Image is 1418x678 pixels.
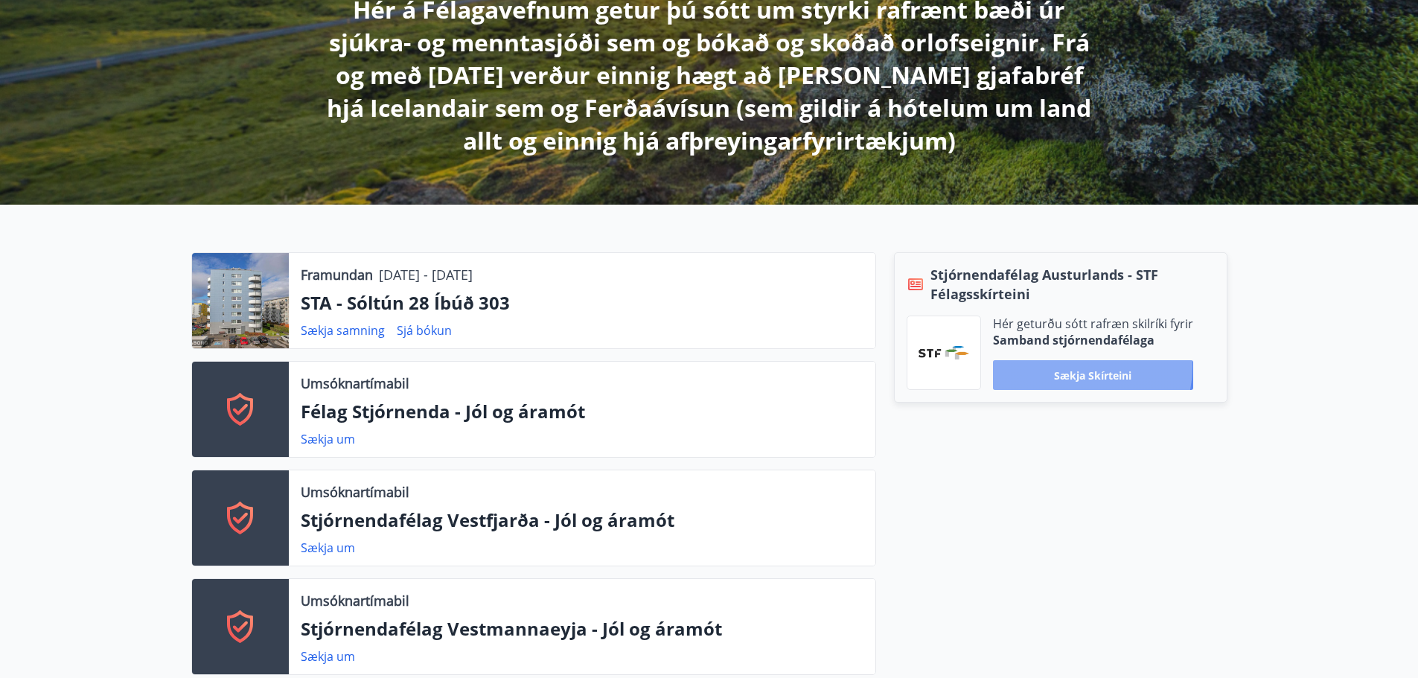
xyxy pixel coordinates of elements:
[301,431,355,447] a: Sækja um
[301,540,355,556] a: Sækja um
[301,591,409,610] p: Umsóknartímabil
[301,265,373,284] p: Framundan
[919,346,969,359] img: vjCaq2fThgY3EUYqSgpjEiBg6WP39ov69hlhuPVN.png
[930,265,1215,304] span: Stjórnendafélag Austurlands - STF Félagsskírteini
[301,322,385,339] a: Sækja samning
[301,648,355,665] a: Sækja um
[993,316,1193,332] p: Hér geturðu sótt rafræn skilríki fyrir
[993,360,1193,390] button: Sækja skírteini
[301,290,863,316] p: STA - Sóltún 28 Íbúð 303
[301,616,863,642] p: Stjórnendafélag Vestmannaeyja - Jól og áramót
[301,508,863,533] p: Stjórnendafélag Vestfjarða - Jól og áramót
[301,399,863,424] p: Félag Stjórnenda - Jól og áramót
[301,482,409,502] p: Umsóknartímabil
[379,265,473,284] p: [DATE] - [DATE]
[301,374,409,393] p: Umsóknartímabil
[397,322,452,339] a: Sjá bókun
[993,332,1193,348] p: Samband stjórnendafélaga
